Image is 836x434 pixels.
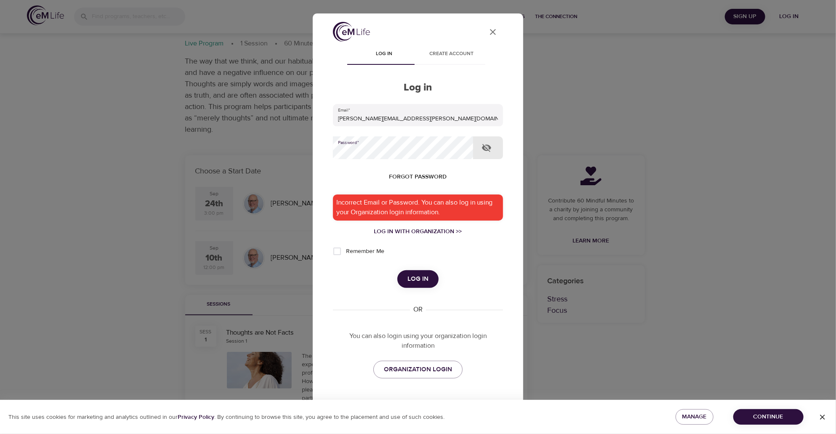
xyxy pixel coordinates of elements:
[389,172,447,182] span: Forgot password
[410,305,426,314] div: OR
[333,82,503,94] h2: Log in
[356,50,413,59] span: Log in
[333,331,503,351] p: You can also login using your organization login information
[333,194,503,221] div: Incorrect Email or Password. You can also log in using your Organization login information.
[407,274,429,285] span: Log in
[333,45,503,65] div: disabled tabs example
[386,169,450,185] button: Forgot password
[682,412,707,422] span: Manage
[740,412,797,422] span: Continue
[373,361,463,378] a: ORGANIZATION LOGIN
[333,22,370,42] img: logo
[384,364,452,375] span: ORGANIZATION LOGIN
[483,22,503,42] button: close
[346,247,384,256] span: Remember Me
[423,50,480,59] span: Create account
[178,413,214,421] b: Privacy Policy
[333,227,503,236] a: Log in with Organization >>
[397,270,439,288] button: Log in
